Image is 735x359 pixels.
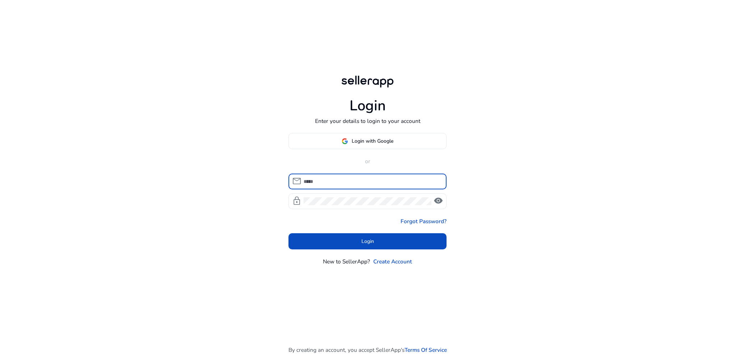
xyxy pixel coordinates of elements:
a: Create Account [373,257,412,266]
span: visibility [434,196,443,206]
h1: Login [350,97,386,115]
p: or [288,157,447,165]
button: Login [288,233,447,249]
span: lock [292,196,301,206]
button: Login with Google [288,133,447,149]
img: google-logo.svg [342,138,348,144]
span: Login [361,238,374,245]
p: New to SellerApp? [323,257,370,266]
span: Login with Google [352,137,393,145]
p: Enter your details to login to your account [315,117,420,125]
a: Terms Of Service [405,346,447,354]
span: mail [292,176,301,186]
a: Forgot Password? [401,217,447,225]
